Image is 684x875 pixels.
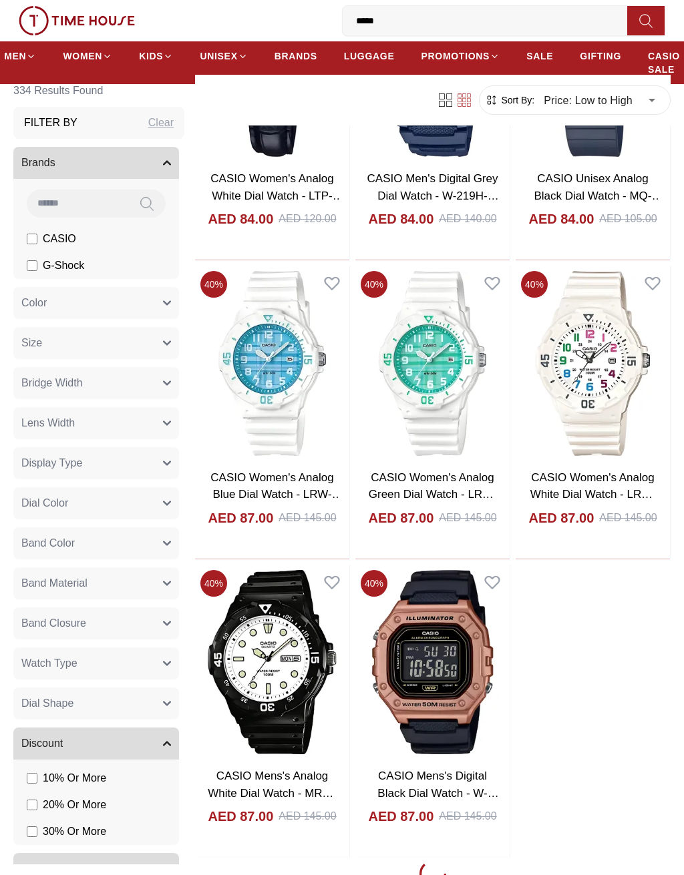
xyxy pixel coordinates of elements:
button: Band Material [13,567,179,599]
h4: AED 84.00 [528,210,594,228]
span: Band Closure [21,615,86,631]
button: Watch Type [13,647,179,679]
span: KIDS [139,49,163,63]
span: Lens Width [21,415,75,431]
input: 30% Or More [27,826,37,837]
a: WOMEN [63,44,112,68]
span: Watch Type [21,655,77,671]
h4: AED 87.00 [368,807,434,826]
div: AED 140.00 [439,211,496,227]
button: Sort By: [485,93,534,107]
a: CASIO Women's Analog White Dial Watch - LRW-200H-7B [530,471,656,518]
span: UNISEX [200,49,237,63]
div: AED 145.00 [279,808,336,824]
span: Band Material [21,575,88,591]
span: 20 % Or More [43,797,106,813]
button: Size [13,327,179,359]
input: G-Shock [27,260,37,271]
a: CASIO Unisex Analog Black Dial Watch - MQ-24UC-2BDF [534,172,663,219]
span: CASIO [43,231,76,247]
span: Sort By: [498,93,534,107]
span: GIFTING [580,49,621,63]
img: CASIO Women's Analog Green Dial Watch - LRW-200H-3C [355,266,510,461]
h6: 334 Results Found [13,75,184,107]
h4: AED 87.00 [528,509,594,527]
img: CASIO Mens's Digital Black Dial Watch - W-218HM-5BVDF [355,565,510,760]
button: Band Color [13,527,179,559]
div: AED 145.00 [279,510,336,526]
span: 40 % [361,570,387,597]
span: Bridge Width [21,375,83,391]
button: Display Type [13,447,179,479]
a: MEN [4,44,36,68]
span: BRANDS [275,49,317,63]
span: G-Shock [43,258,84,274]
div: Clear [148,115,174,131]
button: Brands [13,147,179,179]
img: CASIO Women's Analog Blue Dial Watch - LRW-200H-2C [195,266,349,461]
div: AED 105.00 [599,211,657,227]
img: ... [19,6,135,35]
input: CASIO [27,234,37,244]
span: CASIO SALE [648,49,680,76]
span: Band Color [21,535,75,551]
a: KIDS [139,44,173,68]
h4: AED 84.00 [208,210,273,228]
span: SALE [526,49,553,63]
span: LUGGAGE [344,49,395,63]
a: PROMOTIONS [421,44,500,68]
span: Brands [21,155,55,171]
span: PROMOTIONS [421,49,490,63]
span: Dial Color [21,495,68,511]
h3: Filter By [24,115,77,131]
span: MEN [4,49,26,63]
div: AED 120.00 [279,211,336,227]
a: CASIO Women's Analog Green Dial Watch - LRW-200H-3C [369,471,496,518]
a: CASIO Mens's Analog White Dial Watch - MRW-200H-7E [208,770,336,816]
input: 20% Or More [27,800,37,810]
span: 40 % [361,271,387,298]
button: Discount [13,727,179,760]
h4: AED 87.00 [368,509,434,527]
span: Color [21,295,47,311]
a: CASIO Women's Analog White Dial Watch - LTP-V005L-7B [210,172,343,219]
a: UNISEX [200,44,247,68]
h4: AED 87.00 [208,509,273,527]
span: 10 % Or More [43,770,106,786]
button: Lens Width [13,407,179,439]
a: LUGGAGE [344,44,395,68]
span: Display Type [21,455,82,471]
span: 40 % [200,271,227,298]
a: GIFTING [580,44,621,68]
span: 30 % Or More [43,824,106,840]
span: Size [21,335,42,351]
input: 10% Or More [27,773,37,784]
div: Price: Low to High [534,81,665,119]
a: CASIO Women's Analog Blue Dial Watch - LRW-200H-2C [210,471,343,518]
img: CASIO Mens's Analog White Dial Watch - MRW-200H-7E [195,565,349,760]
button: Dial Shape [13,687,179,719]
div: AED 145.00 [439,510,496,526]
a: SALE [526,44,553,68]
a: CASIO Men's Digital Grey Dial Watch - W-219H-2AVDF [367,172,499,219]
div: AED 145.00 [599,510,657,526]
span: Discount [21,736,63,752]
button: Dial Color [13,487,179,519]
span: WOMEN [63,49,102,63]
button: Band Closure [13,607,179,639]
img: CASIO Women's Analog White Dial Watch - LRW-200H-7B [516,266,670,461]
div: AED 145.00 [439,808,496,824]
h4: AED 84.00 [368,210,434,228]
span: 40 % [200,570,227,597]
span: Dial Shape [21,695,73,711]
button: Bridge Width [13,367,179,399]
a: CASIO SALE [648,44,680,81]
button: Color [13,287,179,319]
a: BRANDS [275,44,317,68]
h4: AED 87.00 [208,807,273,826]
